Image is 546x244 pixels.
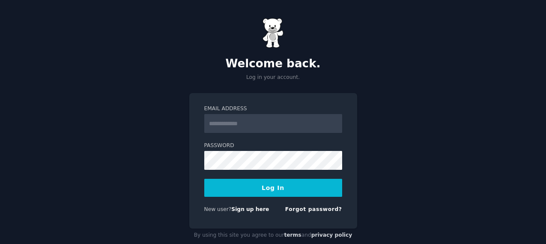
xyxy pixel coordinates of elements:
div: By using this site you agree to our and [189,229,357,242]
span: New user? [204,206,232,212]
label: Password [204,142,342,150]
a: privacy policy [311,232,352,238]
button: Log In [204,179,342,197]
a: Forgot password? [285,206,342,212]
a: Sign up here [231,206,269,212]
a: terms [284,232,301,238]
h2: Welcome back. [189,57,357,71]
p: Log in your account. [189,74,357,81]
img: Gummy Bear [263,18,284,48]
label: Email Address [204,105,342,113]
